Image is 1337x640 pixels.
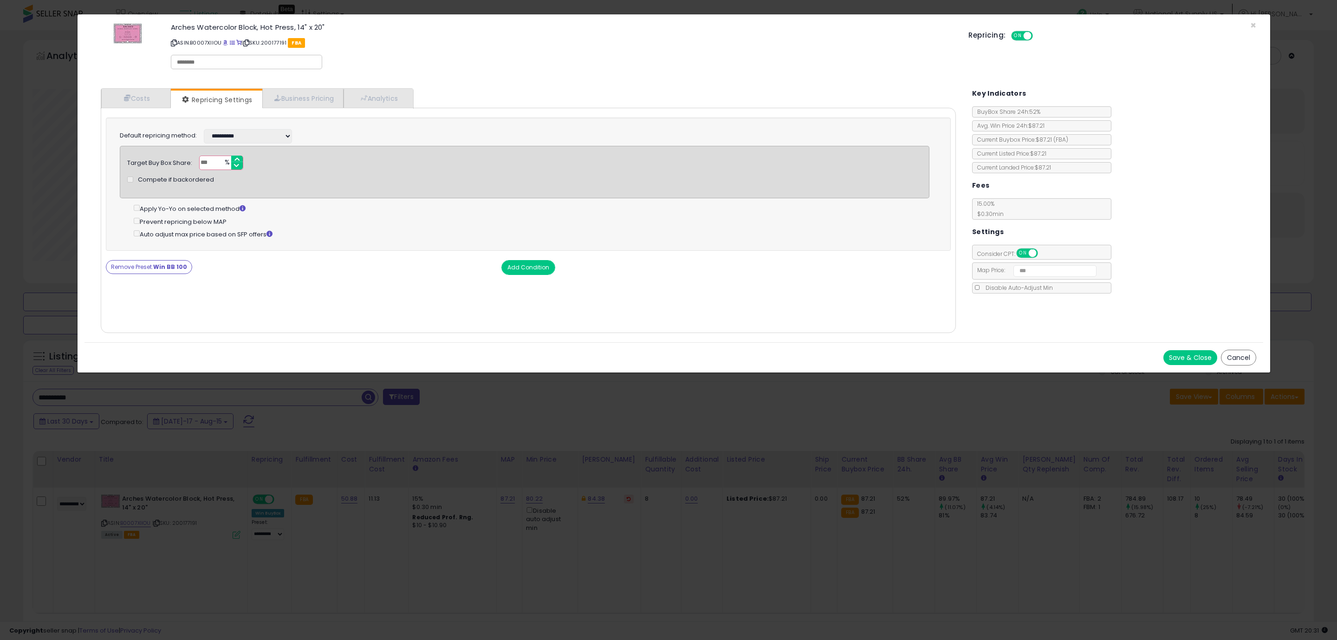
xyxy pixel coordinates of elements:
button: Add Condition [501,260,555,275]
h5: Repricing: [968,32,1006,39]
span: OFF [1032,32,1046,40]
span: ON [1017,249,1029,257]
span: $87.21 [1036,136,1068,144]
span: BuyBox Share 24h: 52% [973,108,1040,116]
span: $0.30 min [973,210,1004,218]
span: Map Price: [973,266,1097,274]
span: Compete if backordered [138,176,214,184]
div: Auto adjust max price based on SFP offers [134,229,929,239]
span: Current Listed Price: $87.21 [973,150,1046,157]
a: Your listing only [236,39,241,46]
label: Default repricing method: [120,131,197,140]
a: All offer listings [230,39,235,46]
span: × [1250,19,1256,32]
span: Consider CPT: [973,250,1050,258]
img: 51nbQY5LnkL._SL60_.jpg [114,24,142,43]
span: Current Buybox Price: [973,136,1068,144]
button: Cancel [1221,350,1256,366]
span: 15.00 % [973,200,1004,218]
span: ( FBA ) [1053,136,1068,144]
strong: Win BB 100 [153,263,187,271]
p: ASIN: B0007XIIOU | SKU: 200177191 [171,35,954,50]
button: Remove Preset: [106,260,192,274]
a: Repricing Settings [171,91,262,109]
a: BuyBox page [223,39,228,46]
h5: Settings [972,226,1004,238]
span: OFF [1036,249,1051,257]
a: Business Pricing [262,89,344,108]
span: % [219,156,234,170]
h3: Arches Watercolor Block, Hot Press, 14" x 20" [171,24,954,31]
div: Apply Yo-Yo on selected method [134,203,929,213]
div: Prevent repricing below MAP [134,216,929,226]
span: FBA [288,38,305,48]
span: Current Landed Price: $87.21 [973,163,1051,171]
h5: Fees [972,180,990,191]
button: Save & Close [1163,350,1217,365]
span: Avg. Win Price 24h: $87.21 [973,122,1045,130]
div: Target Buy Box Share: [127,156,192,168]
a: Analytics [344,89,412,108]
span: Disable Auto-Adjust Min [981,284,1053,292]
a: Costs [101,89,171,108]
span: ON [1012,32,1024,40]
h5: Key Indicators [972,88,1026,99]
